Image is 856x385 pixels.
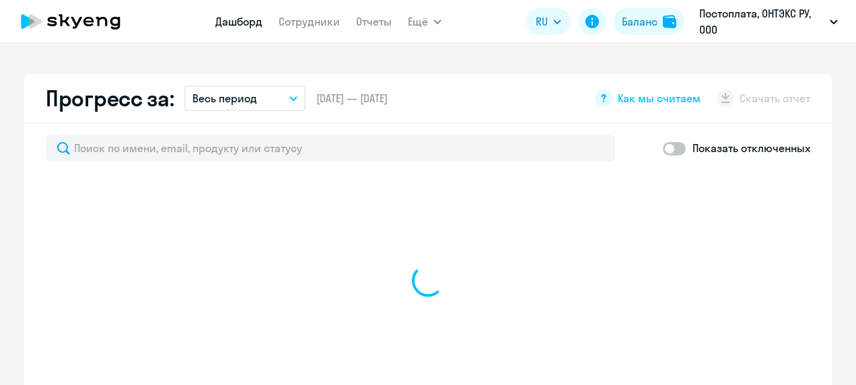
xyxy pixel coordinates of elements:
span: [DATE] — [DATE] [316,91,388,106]
button: Постоплата, ОНТЭКС РУ, ООО [692,5,845,38]
a: Дашборд [215,15,262,28]
button: Ещё [408,8,441,35]
span: Ещё [408,13,428,30]
span: Как мы считаем [618,91,701,106]
span: RU [536,13,548,30]
p: Постоплата, ОНТЭКС РУ, ООО [699,5,824,38]
h2: Прогресс за: [46,85,174,112]
a: Сотрудники [279,15,340,28]
button: Весь период [184,85,306,111]
button: RU [526,8,571,35]
p: Показать отключенных [692,140,810,156]
img: balance [663,15,676,28]
div: Баланс [622,13,657,30]
button: Балансbalance [614,8,684,35]
a: Отчеты [356,15,392,28]
input: Поиск по имени, email, продукту или статусу [46,135,615,162]
p: Весь период [192,90,257,106]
